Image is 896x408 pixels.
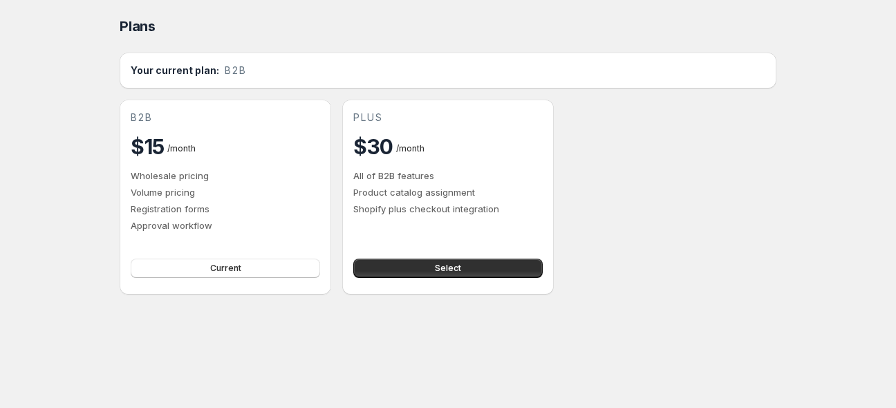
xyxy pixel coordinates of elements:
button: Select [353,259,543,278]
p: All of B2B features [353,169,543,183]
p: Volume pricing [131,185,320,199]
button: Current [131,259,320,278]
span: / month [396,143,424,154]
p: Shopify plus checkout integration [353,202,543,216]
span: b2b [225,64,247,77]
span: Plans [120,18,156,35]
h2: $30 [353,133,393,160]
p: Registration forms [131,202,320,216]
h2: $15 [131,133,165,160]
span: b2b [131,111,153,124]
span: / month [167,143,196,154]
h2: Your current plan: [131,64,219,77]
p: Approval workflow [131,219,320,232]
p: Wholesale pricing [131,169,320,183]
span: Current [210,263,241,274]
span: plus [353,111,383,124]
p: Product catalog assignment [353,185,543,199]
span: Select [435,263,461,274]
